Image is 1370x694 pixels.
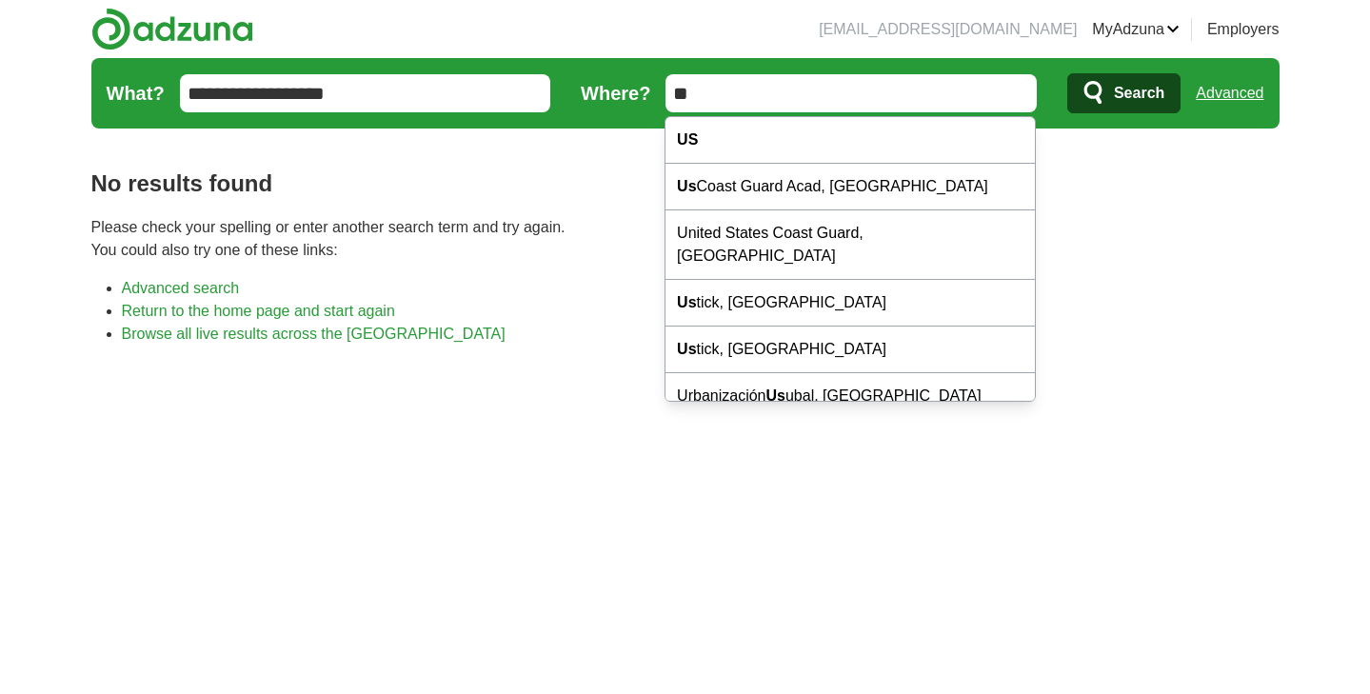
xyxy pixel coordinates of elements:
img: Adzuna logo [91,8,253,50]
div: Urbanización ubal, [GEOGRAPHIC_DATA] [665,373,1035,420]
a: Advanced search [122,280,240,296]
p: Please check your spelling or enter another search term and try again. You could also try one of ... [91,216,1280,262]
label: What? [107,79,165,108]
button: Search [1067,73,1181,113]
a: Advanced [1196,74,1263,112]
label: Where? [581,79,650,108]
a: Browse all live results across the [GEOGRAPHIC_DATA] [122,326,506,342]
a: Return to the home page and start again [122,303,395,319]
strong: Us [766,387,785,404]
a: MyAdzuna [1092,18,1180,41]
h1: No results found [91,167,1280,201]
li: [EMAIL_ADDRESS][DOMAIN_NAME] [819,18,1077,41]
span: Search [1114,74,1164,112]
a: Employers [1207,18,1280,41]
